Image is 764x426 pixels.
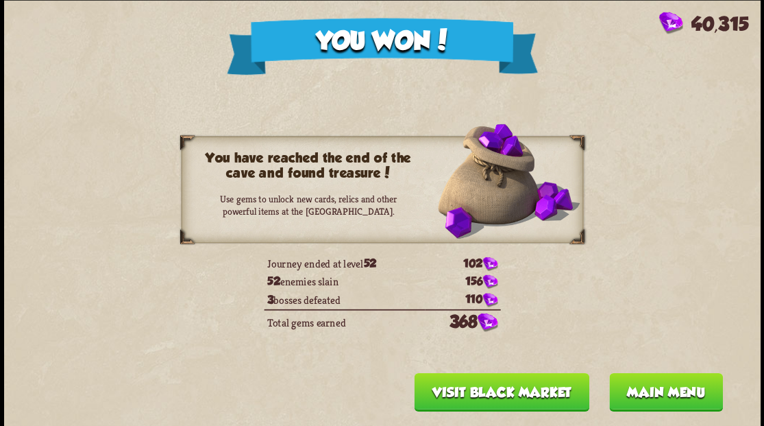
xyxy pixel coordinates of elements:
[482,293,497,307] img: Gem.png
[658,12,748,34] div: Gems
[482,257,497,271] img: Gem.png
[414,372,589,411] button: Visit Black Market
[477,313,497,333] img: Gem.png
[438,123,580,239] img: Sack_of_Gems.png
[482,274,497,289] img: Gem.png
[267,274,280,287] span: 52
[608,372,722,411] button: Main menu
[264,272,424,290] td: enemies slain
[424,309,500,334] td: 368
[267,293,273,306] span: 3
[206,192,411,217] p: Use gems to unlock new cards, relics and other powerful items at the [GEOGRAPHIC_DATA].
[264,309,424,334] td: Total gems earned
[206,150,411,180] h3: You have reached the end of the cave and found treasure!
[226,18,537,75] div: You won!
[424,272,500,290] td: 156
[264,291,424,309] td: bosses defeated
[264,255,424,272] td: Journey ended at level
[658,12,682,34] img: Gem.png
[363,257,376,270] span: 52
[424,291,500,309] td: 110
[424,255,500,272] td: 102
